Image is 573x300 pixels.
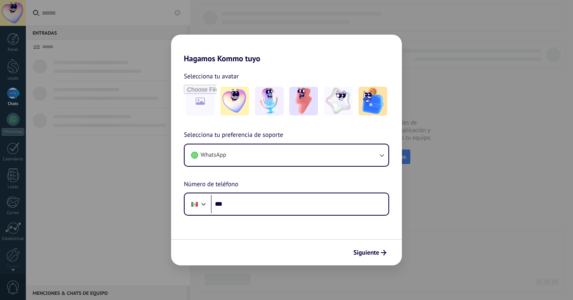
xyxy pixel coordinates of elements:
[324,87,353,115] img: -4.jpeg
[255,87,284,115] img: -2.jpeg
[184,179,238,190] span: Número de teléfono
[171,35,402,63] h2: Hagamos Kommo tuyo
[353,250,379,255] span: Siguiente
[184,130,283,140] span: Selecciona tu preferencia de soporte
[350,246,390,259] button: Siguiente
[184,71,239,82] span: Selecciona tu avatar
[187,196,202,212] div: Mexico: + 52
[289,87,318,115] img: -3.jpeg
[220,87,249,115] img: -1.jpeg
[201,151,226,159] span: WhatsApp
[359,87,387,115] img: -5.jpeg
[185,144,388,166] button: WhatsApp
